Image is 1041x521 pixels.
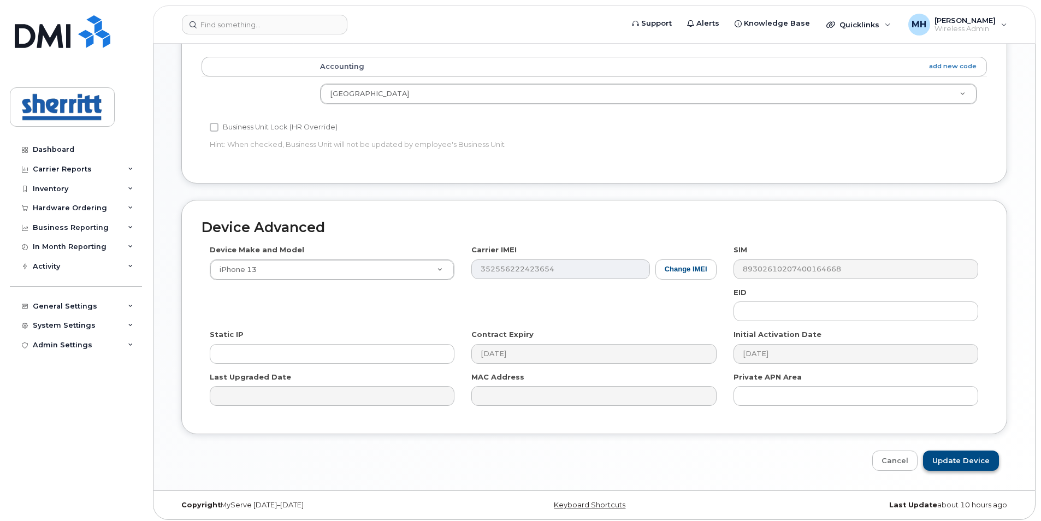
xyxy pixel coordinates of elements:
a: Alerts [679,13,727,34]
h2: Business Unit [202,32,987,47]
a: add new code [929,62,977,71]
a: [GEOGRAPHIC_DATA] [321,84,977,104]
div: Quicklinks [819,14,898,35]
input: Update Device [923,451,999,471]
a: Support [624,13,679,34]
strong: Copyright [181,501,221,509]
div: Mohamed Hirey [901,14,1015,35]
span: Alerts [696,18,719,29]
a: Knowledge Base [727,13,818,34]
a: iPhone 13 [210,260,454,280]
span: [PERSON_NAME] [934,16,996,25]
strong: Last Update [889,501,937,509]
span: Support [641,18,672,29]
a: Cancel [872,451,918,471]
label: EID [734,287,747,298]
label: Business Unit Lock (HR Override) [210,121,338,134]
div: MyServe [DATE]–[DATE] [173,501,454,510]
label: MAC Address [471,372,524,382]
label: Device Make and Model [210,245,304,255]
span: MH [912,18,926,31]
span: Quicklinks [839,20,879,29]
th: Accounting [310,57,987,76]
button: Change IMEI [655,259,717,280]
label: Contract Expiry [471,329,534,340]
label: Private APN Area [734,372,802,382]
label: Carrier IMEI [471,245,517,255]
label: Last Upgraded Date [210,372,291,382]
input: Find something... [182,15,347,34]
label: SIM [734,245,747,255]
p: Hint: When checked, Business Unit will not be updated by employee's Business Unit [210,139,717,150]
a: Keyboard Shortcuts [554,501,625,509]
label: Static IP [210,329,244,340]
span: Knowledge Base [744,18,810,29]
span: iPhone 13 [213,265,257,275]
input: Business Unit Lock (HR Override) [210,123,218,132]
h2: Device Advanced [202,220,987,235]
div: about 10 hours ago [735,501,1015,510]
span: Wireless Admin [934,25,996,33]
label: Initial Activation Date [734,329,821,340]
span: Fort Sask [330,90,409,98]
